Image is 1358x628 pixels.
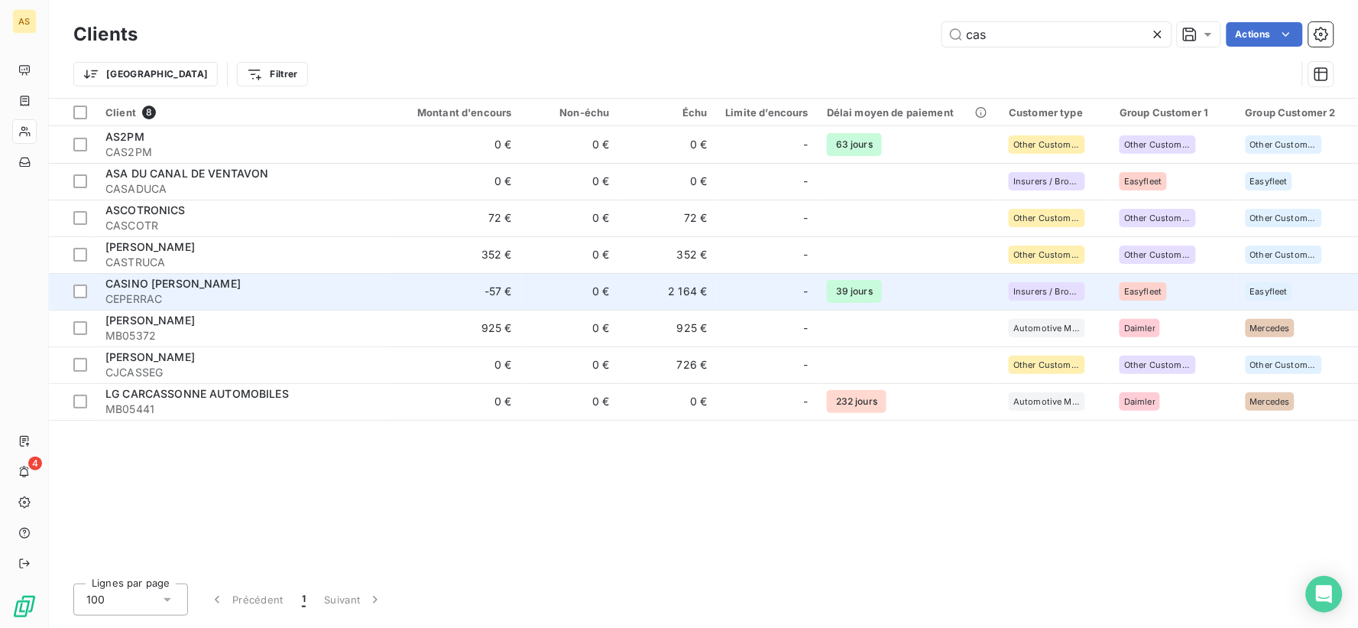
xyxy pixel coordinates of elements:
[1246,106,1354,119] div: Group Customer 2
[105,145,381,160] span: CAS2PM
[105,402,381,417] span: MB05441
[619,200,717,236] td: 72 €
[390,236,521,273] td: 352 €
[1306,576,1343,613] div: Open Intercom Messenger
[1124,140,1191,149] span: Other Customers
[1013,287,1081,296] span: Insurers / Brokers
[105,218,381,233] span: CASCOTR
[105,167,269,180] span: ASA DU CANAL DE VENTAVON
[105,365,381,380] span: CJCASSEG
[942,22,1172,47] input: Rechercher
[1013,324,1081,333] span: Automotive Manufacturers
[521,383,619,420] td: 0 €
[1124,324,1155,333] span: Daimler
[390,200,521,236] td: 72 €
[105,181,381,197] span: CASADUCA
[521,273,619,310] td: 0 €
[1250,250,1317,259] span: Other Customers
[105,277,241,290] span: CASINO [PERSON_NAME]
[521,347,619,383] td: 0 €
[521,236,619,273] td: 0 €
[827,280,882,303] span: 39 jours
[827,390,886,413] span: 232 jours
[1124,287,1162,296] span: Easyfleet
[399,106,512,119] div: Montant d'encours
[390,163,521,200] td: 0 €
[804,394,809,409] span: -
[619,236,717,273] td: 352 €
[73,62,218,86] button: [GEOGRAPHIC_DATA]
[105,203,186,216] span: ASCOTRONICS
[105,314,195,327] span: [PERSON_NAME]
[619,310,717,347] td: 925 €
[804,247,809,262] span: -
[804,357,809,373] span: -
[619,273,717,310] td: 2 164 €
[804,284,809,299] span: -
[105,350,195,363] span: [PERSON_NAME]
[105,387,289,400] span: LG CARCASSONNE AUTOMOBILES
[1250,140,1317,149] span: Other Customers
[827,106,990,119] div: Délai moyen de paiement
[827,133,882,156] span: 63 jours
[390,126,521,163] td: 0 €
[142,106,156,119] span: 8
[1124,250,1191,259] span: Other Customers
[530,106,610,119] div: Non-échu
[12,594,37,619] img: Logo LeanPay
[390,273,521,310] td: -57 €
[237,62,307,86] button: Filtrer
[200,584,293,616] button: Précédent
[628,106,708,119] div: Échu
[86,592,105,607] span: 100
[293,584,315,616] button: 1
[73,21,138,48] h3: Clients
[1124,213,1191,223] span: Other Customers
[1250,397,1290,406] span: Mercedes
[1124,397,1155,406] span: Daimler
[804,137,809,152] span: -
[105,255,381,270] span: CASTRUCA
[521,126,619,163] td: 0 €
[619,347,717,383] td: 726 €
[1250,177,1288,186] span: Easyfleet
[302,592,306,607] span: 1
[804,174,809,189] span: -
[12,9,37,34] div: AS
[1013,360,1081,369] span: Other Customers
[390,383,521,420] td: 0 €
[1250,360,1317,369] span: Other Customers
[1013,397,1081,406] span: Automotive Manufacturers
[521,200,619,236] td: 0 €
[1124,177,1162,186] span: Easyfleet
[726,106,809,119] div: Limite d’encours
[1250,213,1317,223] span: Other Customers
[105,291,381,307] span: CEPERRAC
[28,457,42,470] span: 4
[105,106,136,119] span: Client
[105,130,144,143] span: AS2PM
[105,240,195,253] span: [PERSON_NAME]
[804,210,809,226] span: -
[1013,250,1081,259] span: Other Customers
[1013,213,1081,223] span: Other Customers
[1124,360,1191,369] span: Other Customers
[619,126,717,163] td: 0 €
[390,310,521,347] td: 925 €
[1009,106,1101,119] div: Customer type
[390,347,521,383] td: 0 €
[1250,287,1288,296] span: Easyfleet
[1013,177,1081,186] span: Insurers / Brokers
[521,163,619,200] td: 0 €
[1120,106,1227,119] div: Group Customer 1
[1227,22,1303,47] button: Actions
[1013,140,1081,149] span: Other Customers
[105,328,381,343] span: MB05372
[619,163,717,200] td: 0 €
[315,584,392,616] button: Suivant
[804,321,809,336] span: -
[521,310,619,347] td: 0 €
[619,383,717,420] td: 0 €
[1250,324,1290,333] span: Mercedes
